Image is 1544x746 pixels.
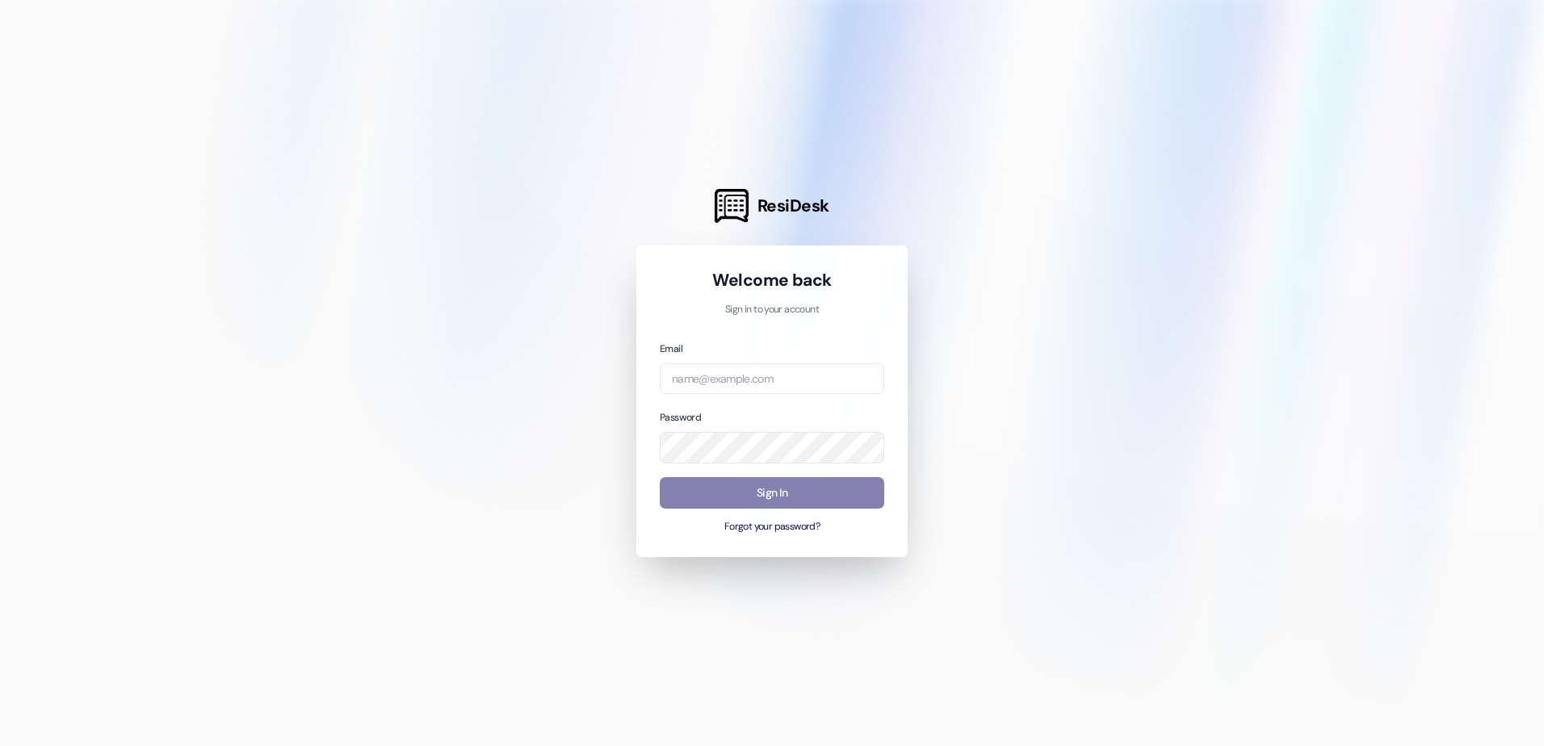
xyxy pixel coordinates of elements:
label: Email [660,342,682,355]
span: ResiDesk [757,195,829,217]
img: ResiDesk Logo [715,189,749,223]
label: Password [660,411,701,424]
h1: Welcome back [660,269,884,291]
p: Sign in to your account [660,303,884,317]
button: Forgot your password? [660,520,884,534]
input: name@example.com [660,363,884,395]
button: Sign In [660,477,884,509]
